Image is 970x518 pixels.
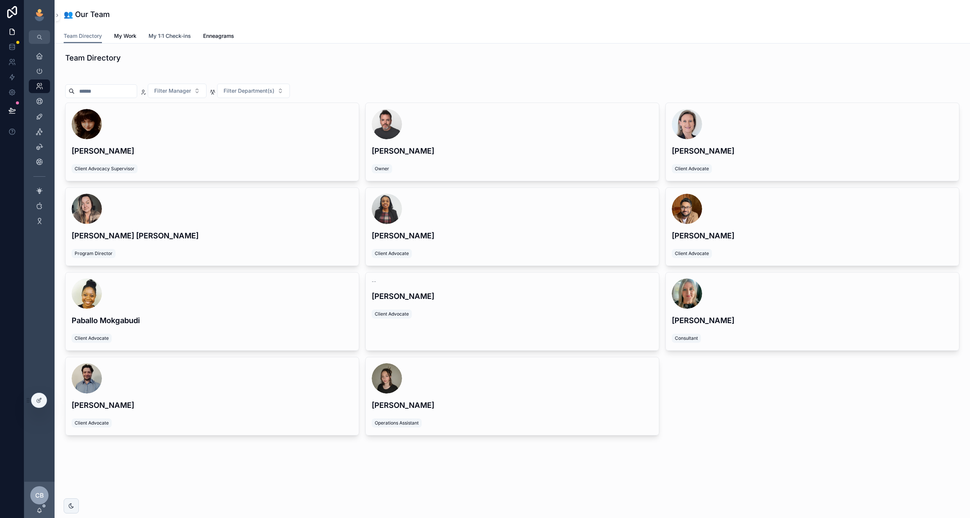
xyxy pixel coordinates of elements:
[372,400,653,411] h3: [PERSON_NAME]
[72,315,353,326] h3: Paballo Mokgabudi
[375,250,409,257] span: Client Advocate
[72,400,353,411] h3: [PERSON_NAME]
[372,278,376,285] span: --
[154,87,191,95] span: Filter Manager
[372,291,653,302] h3: [PERSON_NAME]
[75,250,113,257] span: Program Director
[64,9,110,20] h1: 👥 Our Team
[65,272,359,351] a: Paballo MokgabudiClient Advocate
[672,230,953,241] h3: [PERSON_NAME]
[665,272,959,351] a: [PERSON_NAME]Consultant
[217,84,290,98] button: Select Button
[65,357,359,436] a: [PERSON_NAME]Client Advocate
[65,103,359,181] a: [PERSON_NAME]Client Advocacy Supervisor
[224,87,274,95] span: Filter Department(s)
[75,420,109,426] span: Client Advocate
[35,491,44,500] span: CB
[65,53,121,63] h1: Team Directory
[72,145,353,157] h3: [PERSON_NAME]
[64,29,102,44] a: Team Directory
[375,311,409,317] span: Client Advocate
[75,335,109,341] span: Client Advocate
[65,187,359,266] a: [PERSON_NAME] [PERSON_NAME]Program Director
[365,357,659,436] a: [PERSON_NAME]Operations Assistant
[149,32,191,40] span: My 1:1 Check-ins
[64,32,102,40] span: Team Directory
[665,103,959,181] a: [PERSON_NAME]Client Advocate
[365,272,659,351] a: --[PERSON_NAME]Client Advocate
[75,166,135,172] span: Client Advocacy Supervisor
[672,145,953,157] h3: [PERSON_NAME]
[148,84,207,98] button: Select Button
[675,250,709,257] span: Client Advocate
[675,166,709,172] span: Client Advocate
[114,29,136,44] a: My Work
[33,9,45,21] img: App logo
[365,103,659,181] a: [PERSON_NAME]Owner
[375,166,389,172] span: Owner
[114,32,136,40] span: My Work
[672,315,953,326] h3: [PERSON_NAME]
[203,32,234,40] span: Enneagrams
[372,145,653,157] h3: [PERSON_NAME]
[203,29,234,44] a: Enneagrams
[365,187,659,266] a: [PERSON_NAME]Client Advocate
[372,230,653,241] h3: [PERSON_NAME]
[24,44,55,238] div: scrollable content
[375,420,419,426] span: Operations Assistant
[72,230,353,241] h3: [PERSON_NAME] [PERSON_NAME]
[149,29,191,44] a: My 1:1 Check-ins
[675,335,698,341] span: Consultant
[665,187,959,266] a: [PERSON_NAME]Client Advocate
